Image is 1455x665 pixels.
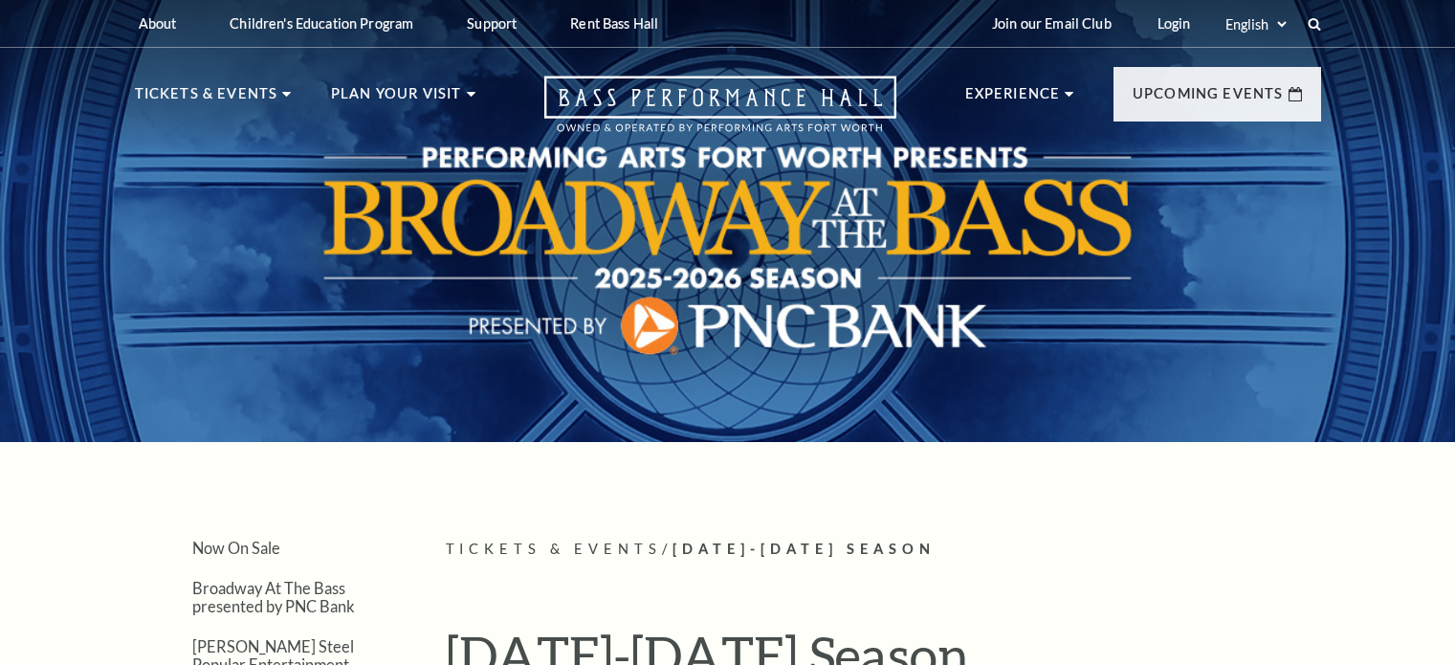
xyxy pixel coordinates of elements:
p: About [139,15,177,32]
p: Children's Education Program [230,15,413,32]
p: Tickets & Events [135,82,278,117]
p: Plan Your Visit [331,82,462,117]
p: Experience [965,82,1061,117]
p: / [446,538,1321,562]
a: Now On Sale [192,539,280,557]
p: Upcoming Events [1133,82,1284,117]
p: Support [467,15,517,32]
p: Rent Bass Hall [570,15,658,32]
select: Select: [1222,15,1290,33]
span: Tickets & Events [446,541,663,557]
a: Broadway At The Bass presented by PNC Bank [192,579,355,615]
span: [DATE]-[DATE] Season [672,541,936,557]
